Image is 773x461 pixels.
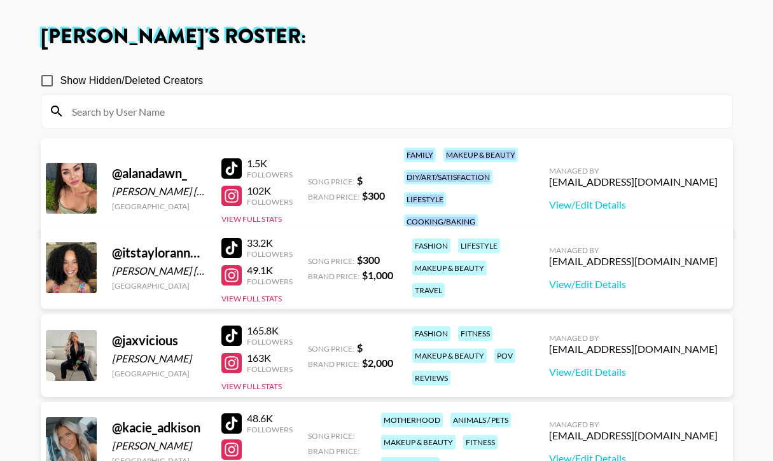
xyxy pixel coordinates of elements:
[247,157,293,170] div: 1.5K
[412,348,487,363] div: makeup & beauty
[443,148,518,162] div: makeup & beauty
[112,333,206,348] div: @ jaxvicious
[112,281,206,291] div: [GEOGRAPHIC_DATA]
[112,439,206,452] div: [PERSON_NAME]
[308,177,354,186] span: Song Price:
[357,174,363,186] strong: $
[247,197,293,207] div: Followers
[308,344,354,354] span: Song Price:
[41,27,733,47] h1: [PERSON_NAME] 's Roster:
[308,272,359,281] span: Brand Price:
[221,382,282,391] button: View Full Stats
[549,175,718,188] div: [EMAIL_ADDRESS][DOMAIN_NAME]
[308,192,359,202] span: Brand Price:
[549,245,718,255] div: Managed By
[112,352,206,365] div: [PERSON_NAME]
[549,278,718,291] a: View/Edit Details
[64,101,725,121] input: Search by User Name
[247,170,293,179] div: Followers
[463,435,498,450] div: fitness
[247,412,293,425] div: 48.6K
[404,192,446,207] div: lifestyle
[412,261,487,275] div: makeup & beauty
[381,435,456,450] div: makeup & beauty
[112,420,206,436] div: @ kacie_adkison
[549,333,718,343] div: Managed By
[450,413,511,427] div: animals / pets
[404,170,492,184] div: diy/art/satisfaction
[247,237,293,249] div: 33.2K
[458,326,492,341] div: fitness
[412,326,450,341] div: fashion
[412,371,450,385] div: reviews
[247,364,293,374] div: Followers
[308,446,359,456] span: Brand Price:
[112,165,206,181] div: @ alanadawn_
[112,369,206,378] div: [GEOGRAPHIC_DATA]
[112,265,206,277] div: [PERSON_NAME] [PERSON_NAME]
[308,431,354,441] span: Song Price:
[404,214,478,229] div: cooking/baking
[247,324,293,337] div: 165.8K
[362,189,385,202] strong: $ 300
[458,238,500,253] div: lifestyle
[362,269,393,281] strong: $ 1,000
[362,357,393,369] strong: $ 2,000
[549,429,718,442] div: [EMAIL_ADDRESS][DOMAIN_NAME]
[549,366,718,378] a: View/Edit Details
[549,343,718,355] div: [EMAIL_ADDRESS][DOMAIN_NAME]
[112,185,206,198] div: [PERSON_NAME] [PERSON_NAME]
[357,254,380,266] strong: $ 300
[308,256,354,266] span: Song Price:
[381,413,443,427] div: motherhood
[549,166,718,175] div: Managed By
[549,198,718,211] a: View/Edit Details
[112,245,206,261] div: @ itstayloranne__
[60,73,204,88] span: Show Hidden/Deleted Creators
[357,341,363,354] strong: $
[308,359,359,369] span: Brand Price:
[247,249,293,259] div: Followers
[549,255,718,268] div: [EMAIL_ADDRESS][DOMAIN_NAME]
[247,425,293,434] div: Followers
[247,184,293,197] div: 102K
[247,277,293,286] div: Followers
[412,283,445,298] div: travel
[404,148,436,162] div: family
[247,337,293,347] div: Followers
[412,238,450,253] div: fashion
[247,352,293,364] div: 163K
[221,294,282,303] button: View Full Stats
[221,214,282,224] button: View Full Stats
[549,420,718,429] div: Managed By
[494,348,515,363] div: pov
[247,264,293,277] div: 49.1K
[112,202,206,211] div: [GEOGRAPHIC_DATA]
